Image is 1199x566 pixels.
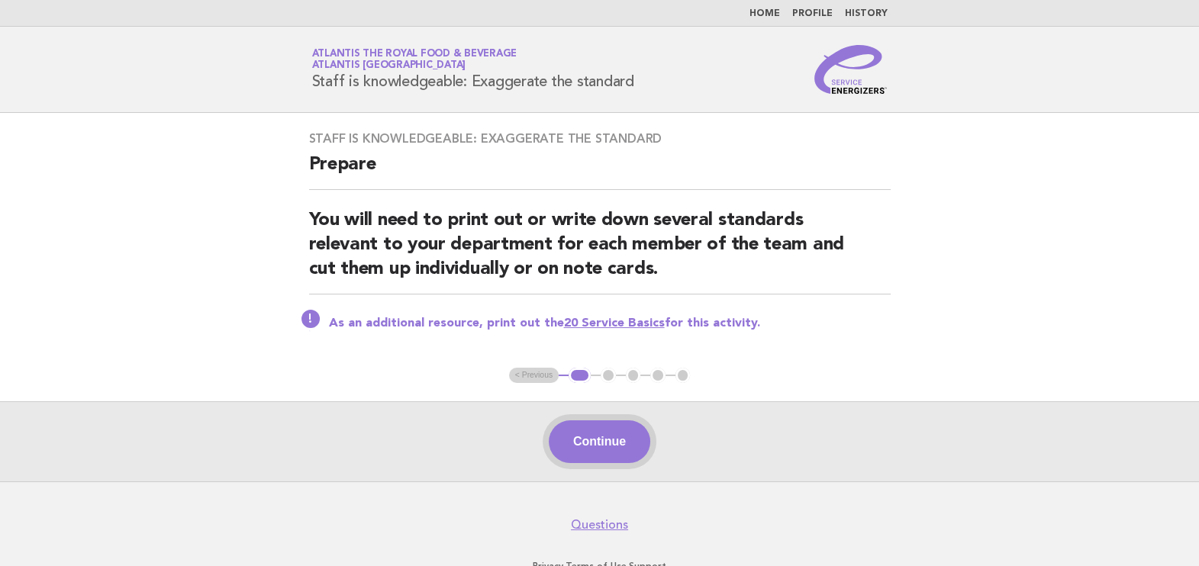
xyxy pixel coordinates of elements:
span: Atlantis [GEOGRAPHIC_DATA] [312,61,466,71]
p: As an additional resource, print out the for this activity. [329,316,891,331]
h2: You will need to print out or write down several standards relevant to your department for each m... [309,208,891,294]
h1: Staff is knowledgeable: Exaggerate the standard [312,50,634,89]
a: Profile [792,9,833,18]
a: History [845,9,888,18]
button: Continue [549,420,650,463]
a: Home [749,9,780,18]
a: 20 Service Basics [564,317,665,330]
a: Questions [571,517,628,532]
h3: Staff is knowledgeable: Exaggerate the standard [309,131,891,146]
h2: Prepare [309,153,891,190]
img: Service Energizers [814,45,888,94]
button: 1 [569,368,591,383]
a: Atlantis the Royal Food & BeverageAtlantis [GEOGRAPHIC_DATA] [312,49,517,70]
